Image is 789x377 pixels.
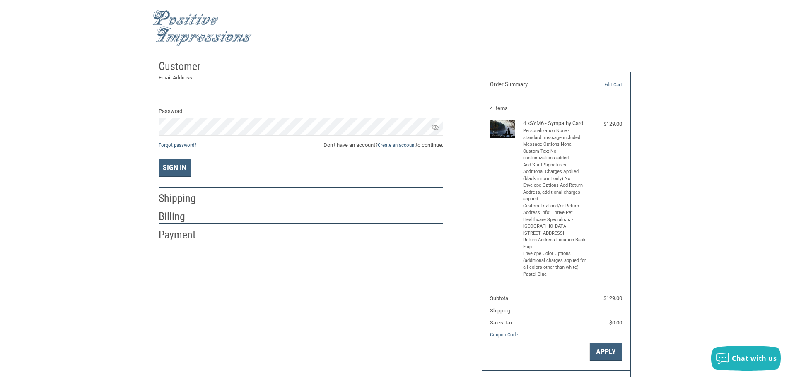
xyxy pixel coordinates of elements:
h2: Shipping [159,192,207,205]
label: Email Address [159,74,443,82]
label: Password [159,107,443,115]
h2: Billing [159,210,207,223]
li: Add Staff Signatures - Additional Charges Applied (black imprint only) No [523,162,587,182]
span: Don’t have an account? to continue. [323,141,443,149]
span: Chat with us [732,354,777,363]
img: Positive Impressions [152,10,252,46]
button: Sign In [159,159,191,177]
h2: Payment [159,228,207,242]
h4: 4 x SYM6 - Sympathy Card [523,120,587,127]
li: Message Options None [523,141,587,148]
button: Apply [590,343,622,361]
li: Envelope Color Options (additional charges applied for all colors other than white) Pastel Blue [523,250,587,278]
a: Edit Cart [580,81,622,89]
span: Subtotal [490,295,509,301]
a: Coupon Code [490,331,518,338]
div: $129.00 [589,120,622,128]
span: Sales Tax [490,319,513,326]
button: Chat with us [711,346,781,371]
span: $0.00 [609,319,622,326]
h3: Order Summary [490,81,580,89]
li: Personalization None - standard message included [523,127,587,141]
li: Return Address Location Back Flap [523,237,587,250]
span: Shipping [490,307,510,314]
li: Custom Text and/or Return Address Info: Thrive Pet Healthcare Specialists - [GEOGRAPHIC_DATA] [ST... [523,203,587,237]
a: Create an account [378,142,416,148]
h3: 4 Items [490,105,622,112]
span: -- [619,307,622,314]
h2: Customer [159,60,207,73]
span: $129.00 [603,295,622,301]
a: Forgot password? [159,142,196,148]
li: Custom Text No customizations added [523,148,587,162]
input: Gift Certificate or Coupon Code [490,343,590,361]
li: Envelope Options Add Return Address, additional charges applied [523,182,587,203]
